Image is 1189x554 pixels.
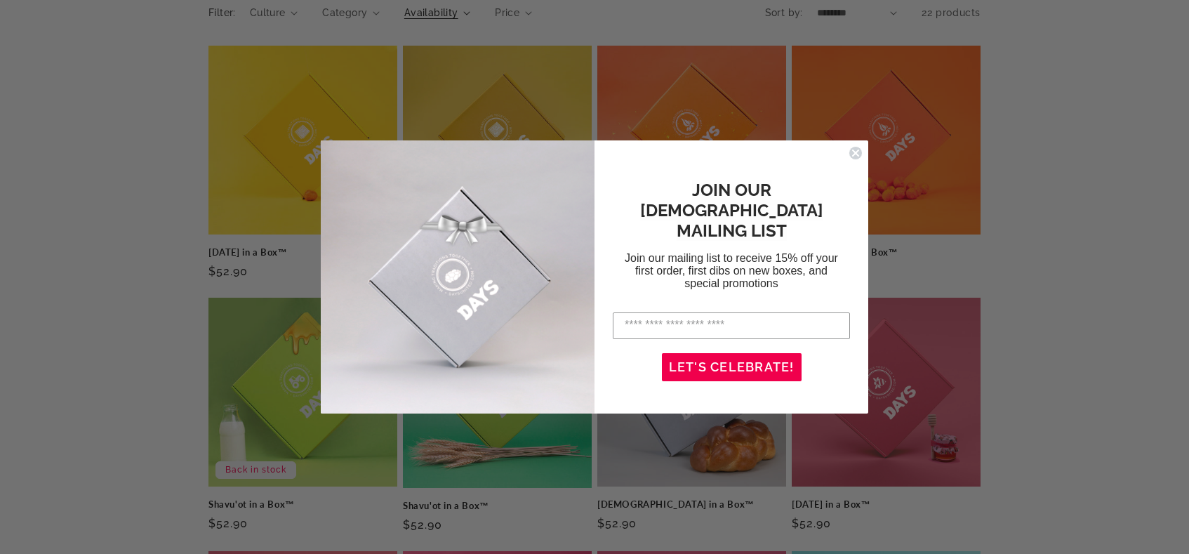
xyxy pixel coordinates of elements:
[849,146,863,160] button: Close dialog
[321,140,594,414] img: d3790c2f-0e0c-4c72-ba1e-9ed984504164.jpeg
[625,252,838,289] span: Join our mailing list to receive 15% off your first order, first dibs on new boxes, and special p...
[640,180,823,241] span: JOIN OUR [DEMOGRAPHIC_DATA] MAILING LIST
[613,312,850,339] input: Enter your email address
[662,353,802,381] button: LET'S CELEBRATE!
